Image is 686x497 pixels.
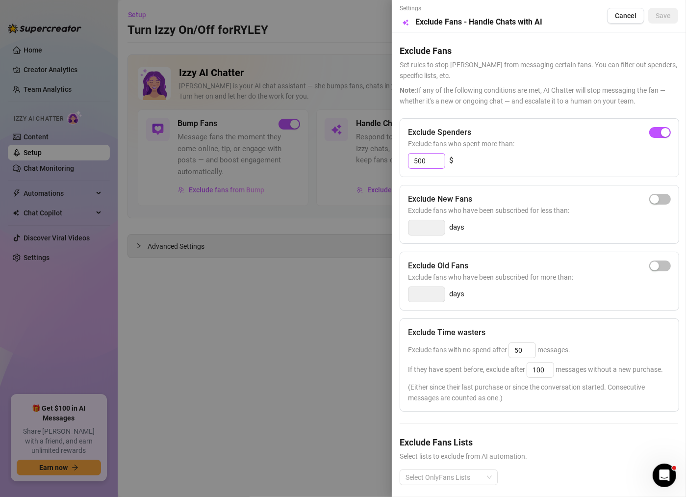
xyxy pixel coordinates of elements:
h5: Exclude Fans - Handle Chats with AI [415,16,542,28]
span: days [449,222,464,234]
span: Exclude fans with no spend after messages. [408,346,570,354]
iframe: Intercom live chat [653,464,676,487]
button: Cancel [607,8,644,24]
span: Note: [400,86,417,94]
h5: Exclude Fans [400,44,678,57]
h5: Exclude Spenders [408,127,471,138]
span: Set rules to stop [PERSON_NAME] from messaging certain fans. You can filter out spenders, specifi... [400,59,678,81]
span: Exclude fans who have been subscribed for less than: [408,205,671,216]
span: days [449,288,464,300]
h5: Exclude Fans Lists [400,436,678,449]
span: Settings [400,4,542,13]
h5: Exclude Time wasters [408,327,485,339]
span: If any of the following conditions are met, AI Chatter will stop messaging the fan — whether it's... [400,85,678,106]
button: Save [648,8,678,24]
span: Exclude fans who spent more than: [408,138,671,149]
span: Cancel [615,12,636,20]
span: Exclude fans who have been subscribed for more than: [408,272,671,283]
span: $ [449,155,453,167]
span: (Either since their last purchase or since the conversation started. Consecutive messages are cou... [408,382,671,403]
h5: Exclude New Fans [408,193,472,205]
span: If they have spent before, exclude after messages without a new purchase. [408,366,663,373]
h5: Exclude Old Fans [408,260,468,272]
span: Select lists to exclude from AI automation. [400,451,678,462]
